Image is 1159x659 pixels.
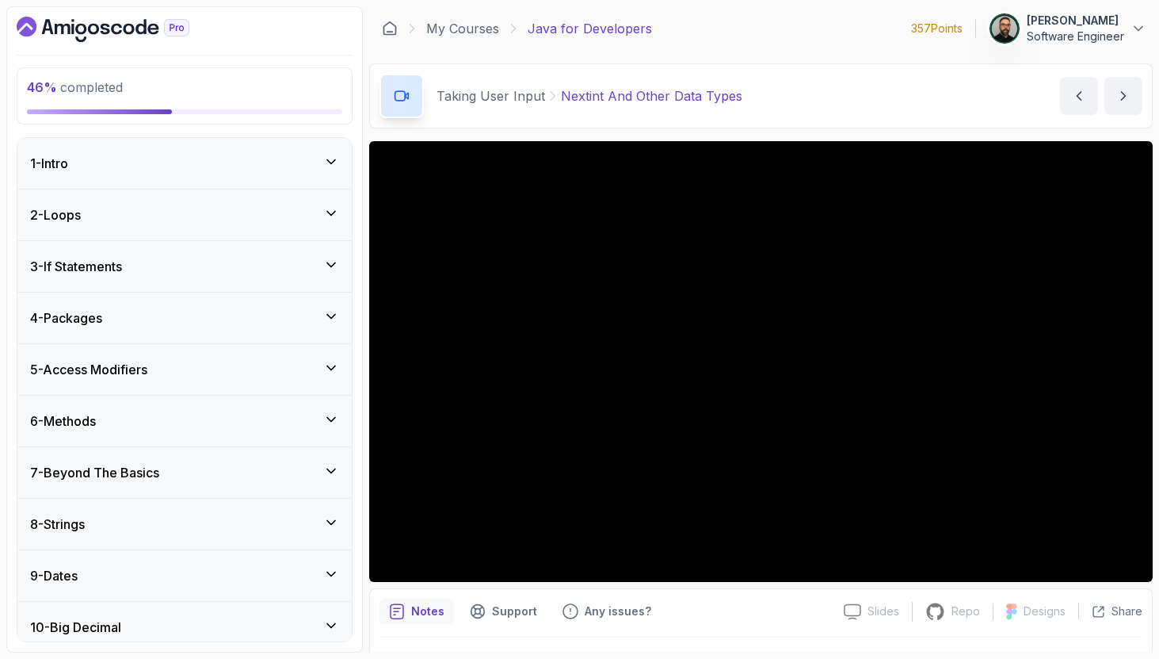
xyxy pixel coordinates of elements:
button: 8-Strings [17,499,352,550]
button: 4-Packages [17,293,352,343]
h3: 3 - If Statements [30,257,122,276]
p: Slides [867,603,899,619]
img: user profile image [989,13,1020,44]
p: Taking User Input [437,86,545,105]
button: notes button [379,599,454,624]
h3: 4 - Packages [30,308,102,328]
button: 7-Beyond The Basics [17,447,352,498]
button: Share [1078,603,1142,619]
button: Feedback button [553,599,661,624]
h3: 8 - Strings [30,515,85,534]
button: 2-Loops [17,190,352,240]
button: user profile image[PERSON_NAME]Software Engineer [989,13,1146,44]
p: Software Engineer [1027,29,1124,44]
button: previous content [1060,77,1098,115]
h3: 5 - Access Modifiers [30,360,147,379]
button: 6-Methods [17,396,352,446]
button: 5-Access Modifiers [17,344,352,395]
p: Notes [411,603,444,619]
p: Support [492,603,537,619]
h3: 10 - Big Decimal [30,618,121,637]
a: My Courses [426,19,499,38]
button: 10-Big Decimal [17,602,352,653]
span: 46 % [27,79,57,95]
p: Designs [1024,603,1066,619]
button: 3-If Statements [17,241,352,292]
a: Dashboard [17,17,226,42]
p: 357 Points [911,21,963,36]
h3: 2 - Loops [30,205,81,224]
button: 1-Intro [17,138,352,189]
p: Any issues? [585,603,651,619]
h3: 7 - Beyond The Basics [30,463,159,482]
span: completed [27,79,123,95]
h3: 9 - Dates [30,566,78,585]
p: [PERSON_NAME] [1027,13,1124,29]
p: Repo [951,603,980,619]
button: 9-Dates [17,550,352,601]
iframe: 2 - NextInt and other data types [369,141,1153,582]
button: Support button [460,599,547,624]
a: Dashboard [382,21,398,36]
button: next content [1104,77,1142,115]
h3: 1 - Intro [30,154,68,173]
p: Share [1111,603,1142,619]
p: Java for Developers [528,19,652,38]
p: Nextint And Other Data Types [561,86,742,105]
h3: 6 - Methods [30,412,96,431]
